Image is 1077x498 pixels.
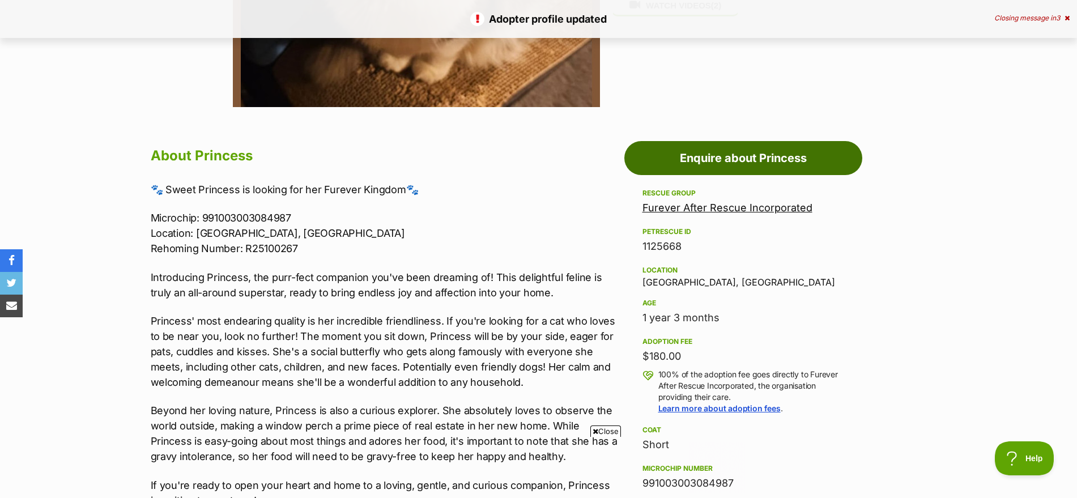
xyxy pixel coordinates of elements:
p: Adopter profile updated [11,11,1066,27]
p: 100% of the adoption fee goes directly to Furever After Rescue Incorporated, the organisation pro... [658,369,844,414]
a: Enquire about Princess [624,141,862,175]
div: Coat [642,425,844,435]
iframe: Advertisement [333,441,745,492]
span: 3 [1056,14,1060,22]
a: Learn more about adoption fees [658,403,781,413]
div: Location [642,266,844,275]
div: Rescue group [642,189,844,198]
p: 🐾 Sweet Princess is looking for her Furever Kingdom🐾 [151,182,619,197]
div: 1125668 [642,239,844,254]
div: Adoption fee [642,337,844,346]
p: Princess' most endearing quality is her incredible friendliness. If you're looking for a cat who ... [151,313,619,390]
div: Age [642,299,844,308]
div: 1 year 3 months [642,310,844,326]
p: Beyond her loving nature, Princess is also a curious explorer. She absolutely loves to observe th... [151,403,619,464]
div: Closing message in [994,14,1070,22]
a: Furever After Rescue Incorporated [642,202,812,214]
div: PetRescue ID [642,227,844,236]
iframe: Help Scout Beacon - Open [995,441,1054,475]
p: Microchip: 991003003084987 Location: [GEOGRAPHIC_DATA], [GEOGRAPHIC_DATA] Rehoming Number: R25100267 [151,210,619,256]
p: Introducing Princess, the purr-fect companion you've been dreaming of! This delightful feline is ... [151,270,619,300]
span: Close [590,425,621,437]
h2: About Princess [151,143,619,168]
div: [GEOGRAPHIC_DATA], [GEOGRAPHIC_DATA] [642,263,844,287]
div: $180.00 [642,348,844,364]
